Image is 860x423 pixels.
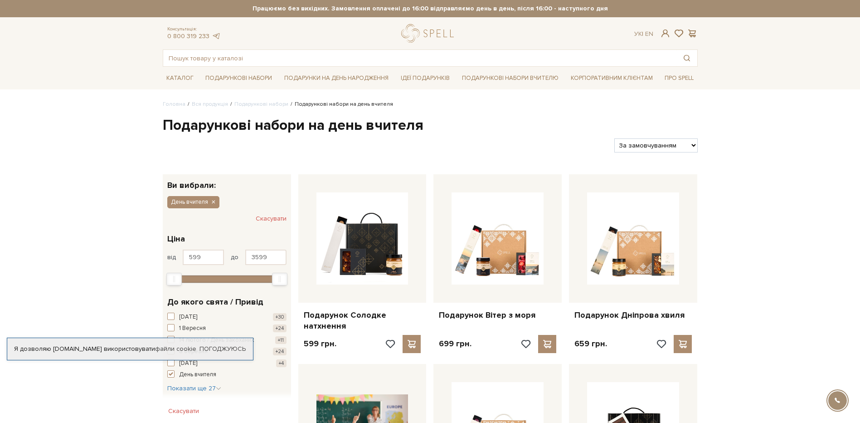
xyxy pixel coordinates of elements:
[281,71,392,85] a: Подарунки на День народження
[179,324,206,333] span: 1 Вересня
[212,32,221,40] a: telegram
[234,101,288,108] a: Подарункові набори
[163,101,185,108] a: Головна
[167,324,287,333] button: 1 Вересня +24
[275,336,287,344] span: +11
[167,32,209,40] a: 0 800 319 233
[163,116,698,135] h1: Подарункові набори на день вчителя
[634,30,653,38] div: Ук
[167,336,287,345] button: 14 лютого / День закоханих +11
[167,370,287,379] button: День вчителя
[439,339,471,349] p: 699 грн.
[167,384,221,392] span: Показати ще 27
[245,250,287,265] input: Ціна
[166,273,182,285] div: Min
[273,313,287,321] span: +30
[167,359,287,368] button: [DATE] +4
[574,310,692,320] a: Подарунок Дніпрова хвиля
[273,325,287,332] span: +24
[179,336,254,345] span: 14 лютого / День закоханих
[163,404,204,418] button: Скасувати
[401,24,458,43] a: logo
[256,211,287,226] button: Скасувати
[439,310,556,320] a: Подарунок Вітер з моря
[167,253,176,261] span: від
[202,71,276,85] a: Подарункові набори
[192,101,228,108] a: Вся продукція
[179,359,197,368] span: [DATE]
[276,359,287,367] span: +4
[167,296,263,308] span: До якого свята / Привід
[272,273,287,285] div: Max
[163,71,197,85] a: Каталог
[458,70,562,86] a: Подарункові набори Вчителю
[183,250,224,265] input: Ціна
[273,348,287,355] span: +24
[288,100,393,108] li: Подарункові набори на день вчителя
[167,313,287,322] button: [DATE] +30
[163,50,676,66] input: Пошук товару у каталозі
[179,370,216,379] span: День вчителя
[167,384,221,393] button: Показати ще 27
[304,339,336,349] p: 599 грн.
[645,30,653,38] a: En
[304,310,421,331] a: Подарунок Солодке натхнення
[163,174,291,189] div: Ви вибрали:
[167,196,219,208] button: День вчителя
[163,5,698,13] strong: Працюємо без вихідних. Замовлення оплачені до 16:00 відправляємо день в день, після 16:00 - насту...
[179,313,197,322] span: [DATE]
[567,71,656,85] a: Корпоративним клієнтам
[574,339,607,349] p: 659 грн.
[167,26,221,32] span: Консультація:
[231,253,238,261] span: до
[7,345,253,353] div: Я дозволяю [DOMAIN_NAME] використовувати
[171,198,208,206] span: День вчителя
[199,345,246,353] a: Погоджуюсь
[661,71,697,85] a: Про Spell
[155,345,196,353] a: файли cookie
[676,50,697,66] button: Пошук товару у каталозі
[397,71,453,85] a: Ідеї подарунків
[167,233,185,245] span: Ціна
[642,30,643,38] span: |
